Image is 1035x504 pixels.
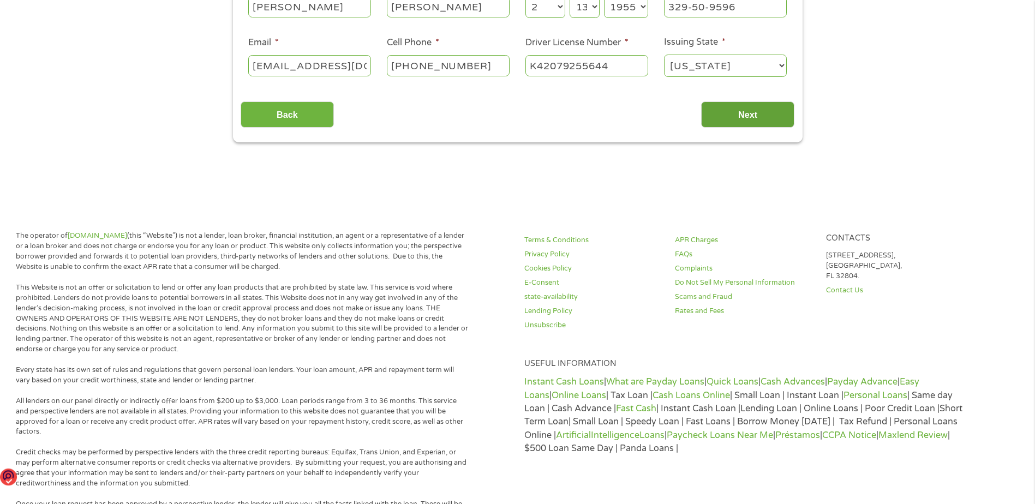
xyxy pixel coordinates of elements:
[68,231,127,240] a: [DOMAIN_NAME]
[524,249,662,260] a: Privacy Policy
[701,101,794,128] input: Next
[16,365,469,386] p: Every state has its own set of rules and regulations that govern personal loan lenders. Your loan...
[843,390,907,401] a: Personal Loans
[16,396,469,437] p: All lenders on our panel directly or indirectly offer loans from $200 up to $3,000. Loan periods ...
[675,249,812,260] a: FAQs
[675,306,812,316] a: Rates and Fees
[667,430,773,441] a: Paycheck Loans Near Me
[524,292,662,302] a: state-availability
[591,430,639,441] a: Intelligence
[675,263,812,274] a: Complaints
[827,376,898,387] a: Payday Advance
[675,292,812,302] a: Scams and Fraud
[387,37,439,49] label: Cell Phone
[524,278,662,288] a: E-Consent
[248,55,371,76] input: john@gmail.com
[775,430,820,441] a: Préstamos
[664,37,726,48] label: Issuing State
[606,376,704,387] a: What are Payday Loans
[822,430,876,441] a: CCPA Notice
[675,278,812,288] a: Do Not Sell My Personal Information
[524,235,662,245] a: Terms & Conditions
[707,376,758,387] a: Quick Loans
[16,447,469,489] p: Credit checks may be performed by perspective lenders with the three credit reporting bureaus: Eq...
[616,403,656,414] a: Fast Cash
[653,390,730,401] a: Cash Loans Online
[524,376,604,387] a: Instant Cash Loans
[826,285,964,296] a: Contact Us
[524,375,964,455] p: | | | | | | | Tax Loan | | Small Loan | Instant Loan | | Same day Loan | Cash Advance | | Instant...
[878,430,948,441] a: Maxlend Review
[826,233,964,244] h4: Contacts
[675,235,812,245] a: APR Charges
[387,55,510,76] input: (541) 754-3010
[639,430,665,441] a: Loans
[16,231,469,272] p: The operator of (this “Website”) is not a lender, loan broker, financial institution, an agent or...
[524,359,964,369] h4: Useful Information
[826,250,964,281] p: [STREET_ADDRESS], [GEOGRAPHIC_DATA], FL 32804.
[556,430,591,441] a: Artificial
[16,283,469,355] p: This Website is not an offer or solicitation to lend or offer any loan products that are prohibit...
[241,101,334,128] input: Back
[761,376,825,387] a: Cash Advances
[524,263,662,274] a: Cookies Policy
[248,37,279,49] label: Email
[525,37,629,49] label: Driver License Number
[524,306,662,316] a: Lending Policy
[552,390,606,401] a: Online Loans
[524,376,919,400] a: Easy Loans
[524,320,662,331] a: Unsubscribe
